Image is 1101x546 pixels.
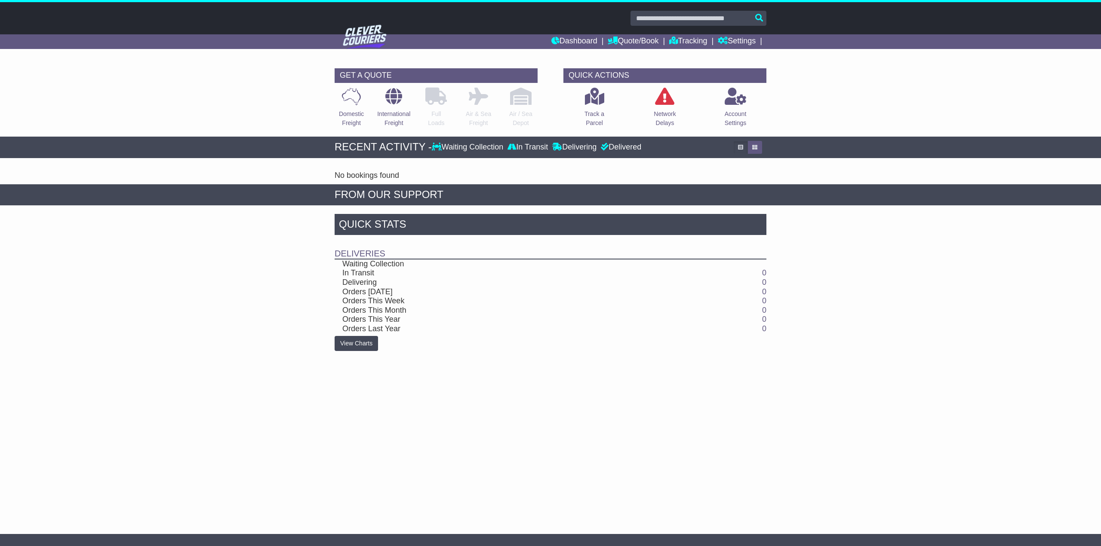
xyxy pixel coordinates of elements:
div: FROM OUR SUPPORT [335,189,766,201]
a: 0 [762,296,766,305]
p: Domestic Freight [339,110,364,128]
p: Full Loads [425,110,447,128]
p: Network Delays [654,110,676,128]
a: Settings [718,34,756,49]
a: 0 [762,287,766,296]
a: Quote/Book [608,34,658,49]
div: Waiting Collection [432,143,505,152]
td: In Transit [335,268,704,278]
a: NetworkDelays [653,87,676,132]
p: Air & Sea Freight [466,110,491,128]
a: View Charts [335,336,378,351]
div: Delivering [550,143,599,152]
td: Orders This Month [335,306,704,315]
td: Delivering [335,278,704,287]
div: No bookings found [335,171,766,180]
p: Air / Sea Depot [509,110,532,128]
div: RECENT ACTIVITY - [335,141,432,153]
td: Waiting Collection [335,259,704,269]
td: Orders This Week [335,296,704,306]
a: 0 [762,315,766,323]
td: Orders This Year [335,315,704,324]
td: Deliveries [335,237,766,259]
a: 0 [762,306,766,314]
a: Track aParcel [584,87,605,132]
p: Track a Parcel [584,110,604,128]
a: 0 [762,268,766,277]
div: QUICK ACTIONS [563,68,766,83]
td: Orders [DATE] [335,287,704,297]
a: 0 [762,324,766,333]
a: Tracking [669,34,707,49]
p: Account Settings [725,110,747,128]
a: AccountSettings [724,87,747,132]
div: In Transit [505,143,550,152]
a: InternationalFreight [377,87,411,132]
div: GET A QUOTE [335,68,538,83]
div: Delivered [599,143,641,152]
a: 0 [762,278,766,287]
td: Orders Last Year [335,324,704,334]
div: Quick Stats [335,214,766,237]
a: Dashboard [551,34,597,49]
a: DomesticFreight [338,87,364,132]
p: International Freight [377,110,410,128]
